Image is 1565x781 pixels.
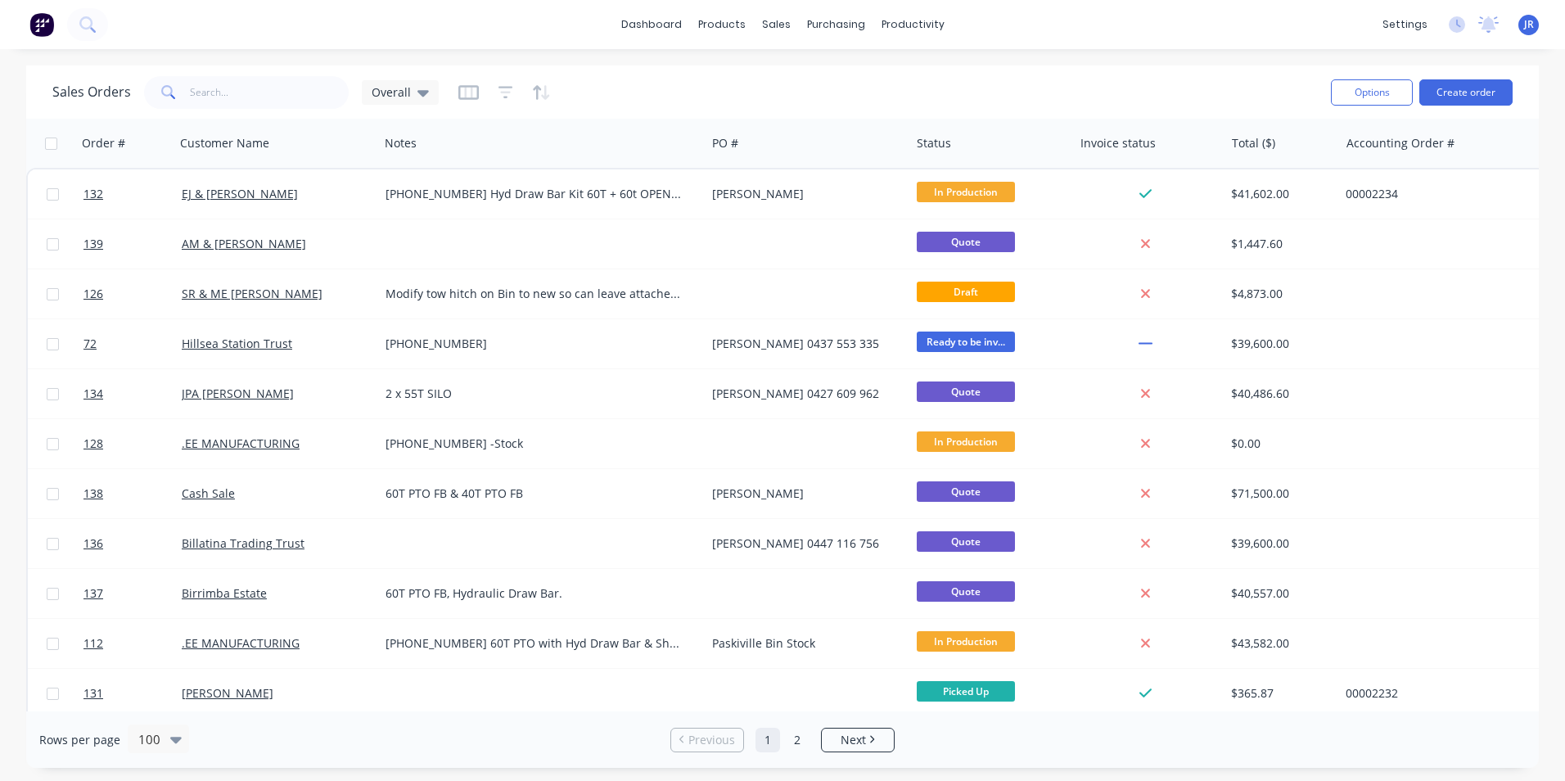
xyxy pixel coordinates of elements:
span: In Production [917,431,1015,452]
span: Quote [917,481,1015,502]
span: 132 [83,186,103,202]
a: 134 [83,369,182,418]
div: $43,582.00 [1231,635,1328,652]
span: Ready to be inv... [917,332,1015,352]
ul: Pagination [664,728,901,752]
span: 137 [83,585,103,602]
span: 139 [83,236,103,252]
span: JR [1524,17,1534,32]
div: purchasing [799,12,873,37]
h1: Sales Orders [52,84,131,100]
span: In Production [917,182,1015,202]
a: Previous page [671,732,743,748]
div: [PERSON_NAME] 0427 609 962 [712,386,894,402]
div: [PERSON_NAME] [712,186,894,202]
div: Total ($) [1232,135,1275,151]
a: 138 [83,469,182,518]
div: Modify tow hitch on Bin to new so can leave attached to tractor and add hydraulic wheels new [386,286,683,302]
a: 137 [83,569,182,618]
span: Quote [917,531,1015,552]
div: Paskiville Bin Stock [712,635,894,652]
div: Customer Name [180,135,269,151]
span: Next [841,732,866,748]
span: Overall [372,84,411,101]
span: 128 [83,436,103,452]
div: Invoice status [1080,135,1156,151]
div: $0.00 [1231,436,1328,452]
div: productivity [873,12,953,37]
button: Options [1331,79,1413,106]
a: 132 [83,169,182,219]
span: Quote [917,581,1015,602]
a: 136 [83,519,182,568]
a: Page 2 [785,728,810,752]
div: settings [1374,12,1436,37]
div: $4,873.00 [1231,286,1328,302]
div: 60T PTO FB & 40T PTO FB [386,485,683,502]
a: Next page [822,732,894,748]
a: AM & [PERSON_NAME] [182,236,306,251]
a: 131 [83,669,182,718]
div: 60T PTO FB, Hydraulic Draw Bar. [386,585,683,602]
div: [PHONE_NUMBER] [386,336,683,352]
a: .EE MANUFACTURING [182,436,300,451]
span: 112 [83,635,103,652]
div: [PHONE_NUMBER] 60T PTO with Hyd Draw Bar & Shut Off [386,635,683,652]
iframe: Intercom live chat [1509,725,1549,765]
div: $40,486.60 [1231,386,1328,402]
span: 131 [83,685,103,702]
a: 139 [83,219,182,269]
span: Previous [688,732,735,748]
a: Billatina Trading Trust [182,535,304,551]
a: Cash Sale [182,485,235,501]
div: $71,500.00 [1231,485,1328,502]
a: dashboard [613,12,690,37]
div: [PHONE_NUMBER] Hyd Draw Bar Kit 60T + 60t OPEN TOP PTO Bin PLUS HYD DRAW BAR AND UTE TOW HITCH [386,186,683,202]
div: 2 x 55T SILO [386,386,683,402]
div: sales [754,12,799,37]
img: Factory [29,12,54,37]
span: 126 [83,286,103,302]
a: Birrimba Estate [182,585,267,601]
div: [PHONE_NUMBER] -Stock [386,436,683,452]
span: In Production [917,631,1015,652]
div: 00002232 [1346,685,1527,702]
a: 126 [83,269,182,318]
div: Accounting Order # [1346,135,1455,151]
span: Quote [917,232,1015,252]
span: 138 [83,485,103,502]
div: Notes [385,135,417,151]
span: 136 [83,535,103,552]
div: $41,602.00 [1231,186,1328,202]
span: Rows per page [39,732,120,748]
a: 72 [83,319,182,368]
div: [PERSON_NAME] 0437 553 335 [712,336,894,352]
div: $39,600.00 [1231,336,1328,352]
div: 00002234 [1346,186,1527,202]
div: Order # [82,135,125,151]
div: Status [917,135,951,151]
div: $1,447.60 [1231,236,1328,252]
button: Create order [1419,79,1513,106]
div: [PERSON_NAME] 0447 116 756 [712,535,894,552]
div: products [690,12,754,37]
a: SR & ME [PERSON_NAME] [182,286,322,301]
a: .EE MANUFACTURING [182,635,300,651]
div: $40,557.00 [1231,585,1328,602]
span: 134 [83,386,103,402]
span: 72 [83,336,97,352]
div: [PERSON_NAME] [712,485,894,502]
a: EJ & [PERSON_NAME] [182,186,298,201]
a: [PERSON_NAME] [182,685,273,701]
div: PO # [712,135,738,151]
span: Picked Up [917,681,1015,702]
div: $365.87 [1231,685,1328,702]
div: $39,600.00 [1231,535,1328,552]
a: JPA [PERSON_NAME] [182,386,294,401]
input: Search... [190,76,350,109]
a: Hillsea Station Trust [182,336,292,351]
a: Page 1 is your current page [755,728,780,752]
span: Draft [917,282,1015,302]
a: 128 [83,419,182,468]
span: Quote [917,381,1015,402]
